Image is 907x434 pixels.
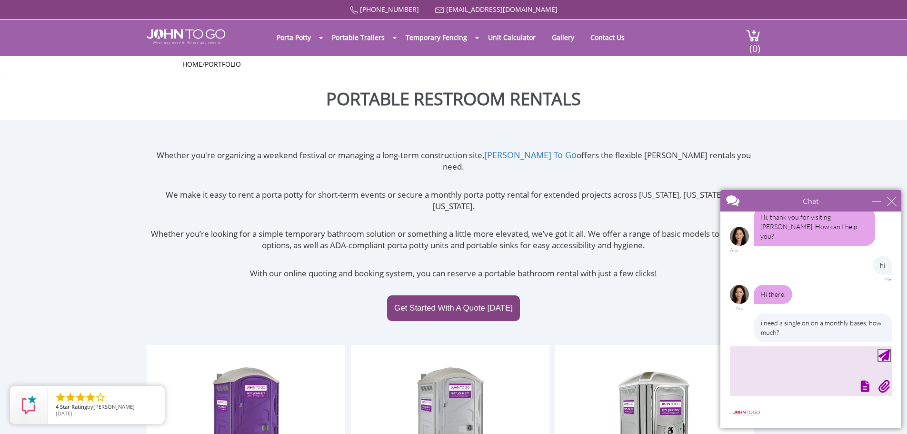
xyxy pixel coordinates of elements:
[545,28,581,47] a: Gallery
[481,28,543,47] a: Unit Calculator
[446,5,558,14] a: [EMAIL_ADDRESS][DOMAIN_NAME]
[56,404,157,411] span: by
[325,28,392,47] a: Portable Trailers
[75,392,86,403] li: 
[85,392,96,403] li: 
[147,149,760,173] p: Whether you're organizing a weekend festival or managing a long-term construction site, offers th...
[350,6,358,14] img: Call
[746,29,760,42] img: cart a
[55,392,66,403] li: 
[360,5,419,14] a: [PHONE_NUMBER]
[583,28,632,47] a: Contact Us
[147,29,225,44] img: JOHN to go
[435,7,444,13] img: Mail
[399,28,474,47] a: Temporary Fencing
[182,60,202,69] a: Home
[147,228,760,252] p: Whether you’re looking for a simple temporary bathroom solution or something a little more elevat...
[715,184,907,434] iframe: Live Chat Box
[484,149,577,161] a: [PERSON_NAME] To Go
[56,403,59,410] span: 4
[60,403,87,410] span: Star Rating
[205,60,241,69] a: Portfolio
[56,410,72,417] span: [DATE]
[269,28,318,47] a: Porta Potty
[147,268,760,279] p: With our online quoting and booking system, you can reserve a portable bathroom rental with just ...
[147,189,760,212] p: We make it easy to rent a porta potty for short-term events or secure a monthly porta potty renta...
[93,403,135,410] span: [PERSON_NAME]
[65,392,76,403] li: 
[182,60,725,69] ul: /
[20,395,39,414] img: Review Rating
[95,392,106,403] li: 
[387,295,520,321] a: Get Started With A Quote [DATE]
[749,34,760,55] span: (0)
